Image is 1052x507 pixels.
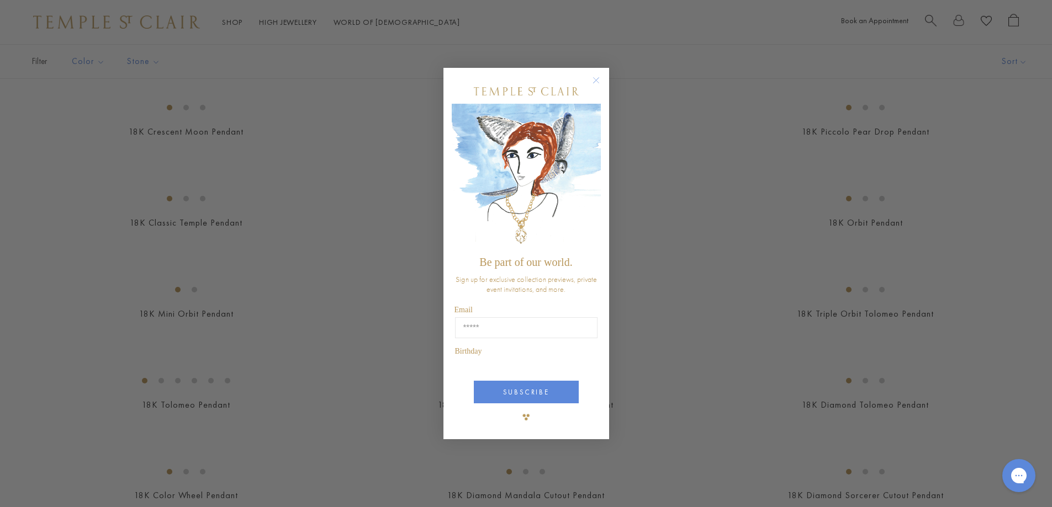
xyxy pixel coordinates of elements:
span: Sign up for exclusive collection previews, private event invitations, and more. [456,274,597,294]
input: Email [455,317,598,338]
span: Be part of our world. [479,256,572,268]
button: SUBSCRIBE [474,381,579,403]
iframe: Gorgias live chat messenger [997,455,1041,496]
span: Email [454,306,473,314]
span: Birthday [455,347,482,355]
img: TSC [515,406,537,428]
img: Temple St. Clair [474,87,579,95]
img: c4a9eb12-d91a-4d4a-8ee0-386386f4f338.jpeg [452,104,601,251]
button: Close dialog [595,79,609,93]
